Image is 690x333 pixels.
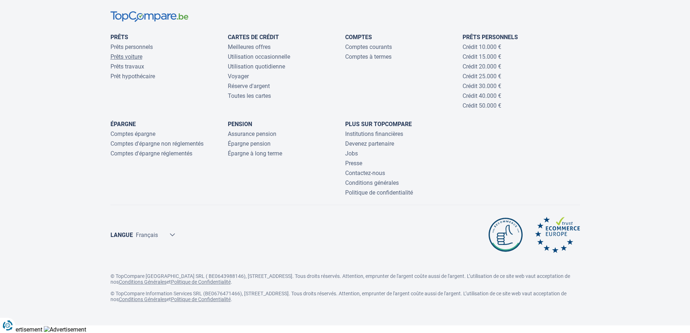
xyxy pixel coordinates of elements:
a: Politique de Confidentialité [171,279,231,285]
a: Épargne à long terme [228,150,282,157]
img: Be commerce TopCompare [487,217,524,253]
a: Politique de Confidentialité [171,296,231,302]
a: Assurance pension [228,130,276,137]
a: Crédit 10.000 € [463,43,501,50]
a: Prêts personnels [463,34,518,41]
a: Crédit 50.000 € [463,102,501,109]
a: Devenez partenaire [345,140,394,147]
a: Prêts voiture [110,53,142,60]
a: Prêts travaux [110,63,144,70]
a: Comptes d'épargne non réglementés [110,140,204,147]
a: Comptes d'épargne réglementés [110,150,192,157]
a: Prêts [110,34,128,41]
a: Plus sur TopCompare [345,121,412,128]
a: Conditions générales [345,179,399,186]
p: © TopCompare [GEOGRAPHIC_DATA] SRL ( BE0643988146), [STREET_ADDRESS]. Tous droits réservés. Atten... [110,267,580,285]
a: Prêts personnels [110,43,153,50]
label: Langue [110,232,133,238]
a: Comptes [345,34,372,41]
a: Politique de confidentialité [345,189,413,196]
a: Crédit 30.000 € [463,83,501,90]
a: Utilisation occasionnelle [228,53,290,60]
a: Comptes à termes [345,53,392,60]
a: Institutions financières [345,130,403,137]
a: Réserve d'argent [228,83,270,90]
a: Conditions Générales [119,296,167,302]
a: Conditions Générales [119,279,167,285]
a: Voyager [228,73,249,80]
img: TopCompare [110,11,188,22]
a: Toutes les cartes [228,92,271,99]
a: Crédit 40.000 € [463,92,501,99]
a: Crédit 15.000 € [463,53,501,60]
a: Prêt hypothécaire [110,73,155,80]
a: Presse [345,160,362,167]
a: Utilisation quotidienne [228,63,285,70]
a: Comptes épargne [110,130,155,137]
p: © TopCompare Information Services SRL (BE0676471466), [STREET_ADDRESS]. Tous droits réservés. Att... [110,291,580,302]
a: Cartes de Crédit [228,34,279,41]
a: Jobs [345,150,358,157]
a: Crédit 25.000 € [463,73,501,80]
a: Pension [228,121,252,128]
a: Épargne [110,121,136,128]
a: Épargne pension [228,140,271,147]
a: Meilleures offres [228,43,271,50]
a: Comptes courants [345,43,392,50]
img: Advertisement [44,326,86,333]
img: Ecommerce Europe TopCompare [535,217,580,253]
a: Contactez-nous [345,170,385,176]
a: Crédit 20.000 € [463,63,501,70]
